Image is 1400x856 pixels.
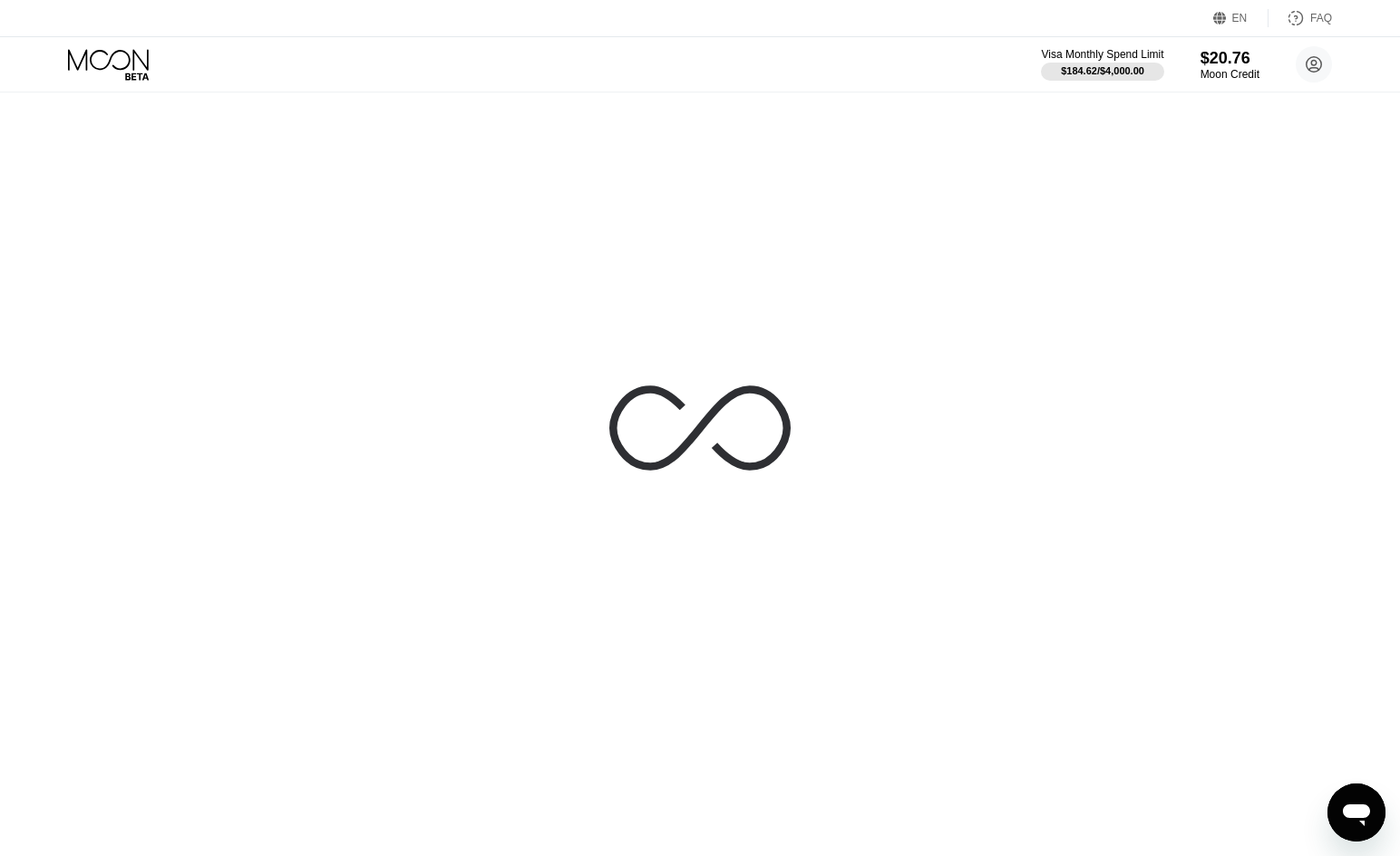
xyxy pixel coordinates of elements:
div: Moon Credit [1201,68,1259,81]
div: FAQ [1310,12,1332,24]
div: EN [1232,12,1248,24]
div: Visa Monthly Spend Limit$184.62/$4,000.00 [1041,48,1163,81]
div: Visa Monthly Spend Limit [1041,48,1163,61]
div: FAQ [1269,9,1332,27]
div: $20.76 [1201,49,1259,68]
div: $184.62 / $4,000.00 [1061,65,1144,76]
iframe: Schaltfläche zum Öffnen des Messaging-Fensters [1327,783,1385,841]
div: $20.76Moon Credit [1201,49,1259,81]
div: EN [1213,9,1269,27]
